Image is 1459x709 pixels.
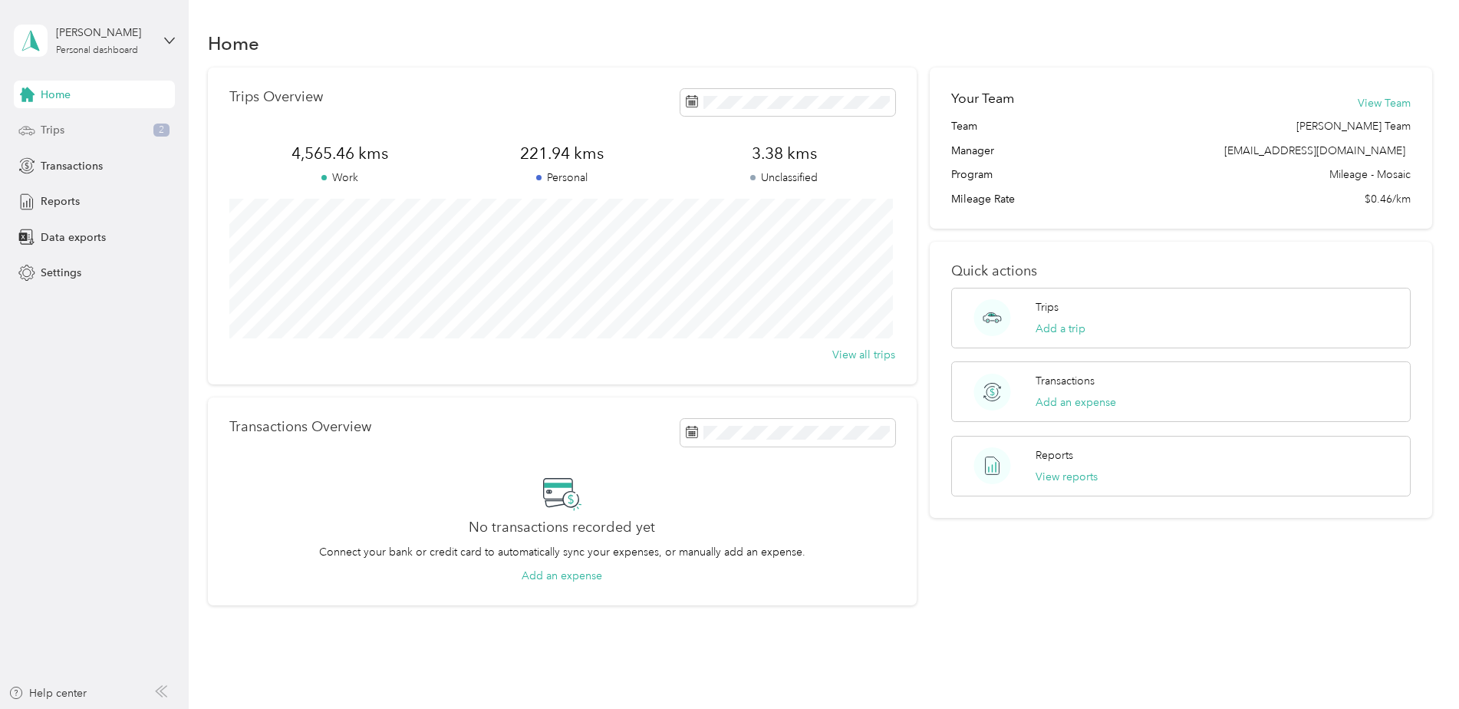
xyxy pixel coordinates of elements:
[56,25,152,41] div: [PERSON_NAME]
[1224,144,1405,157] span: [EMAIL_ADDRESS][DOMAIN_NAME]
[674,143,895,164] span: 3.38 kms
[229,170,451,186] p: Work
[451,143,673,164] span: 221.94 kms
[1373,623,1459,709] iframe: Everlance-gr Chat Button Frame
[832,347,895,363] button: View all trips
[41,193,80,209] span: Reports
[951,89,1014,108] h2: Your Team
[208,35,259,51] h1: Home
[319,544,805,560] p: Connect your bank or credit card to automatically sync your expenses, or manually add an expense.
[1036,299,1059,315] p: Trips
[1365,191,1411,207] span: $0.46/km
[41,87,71,103] span: Home
[1329,167,1411,183] span: Mileage - Mosaic
[8,685,87,701] button: Help center
[674,170,895,186] p: Unclassified
[1296,118,1411,134] span: [PERSON_NAME] Team
[1036,469,1098,485] button: View reports
[522,568,602,584] button: Add an expense
[56,46,138,55] div: Personal dashboard
[469,519,655,536] h2: No transactions recorded yet
[41,265,81,281] span: Settings
[153,124,170,137] span: 2
[229,89,323,105] p: Trips Overview
[451,170,673,186] p: Personal
[951,191,1015,207] span: Mileage Rate
[951,263,1411,279] p: Quick actions
[1036,394,1116,411] button: Add an expense
[41,229,106,246] span: Data exports
[951,167,993,183] span: Program
[229,419,371,435] p: Transactions Overview
[1036,373,1095,389] p: Transactions
[41,158,103,174] span: Transactions
[1358,95,1411,111] button: View Team
[951,118,977,134] span: Team
[229,143,451,164] span: 4,565.46 kms
[41,122,64,138] span: Trips
[1036,447,1073,463] p: Reports
[951,143,994,159] span: Manager
[1036,321,1085,337] button: Add a trip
